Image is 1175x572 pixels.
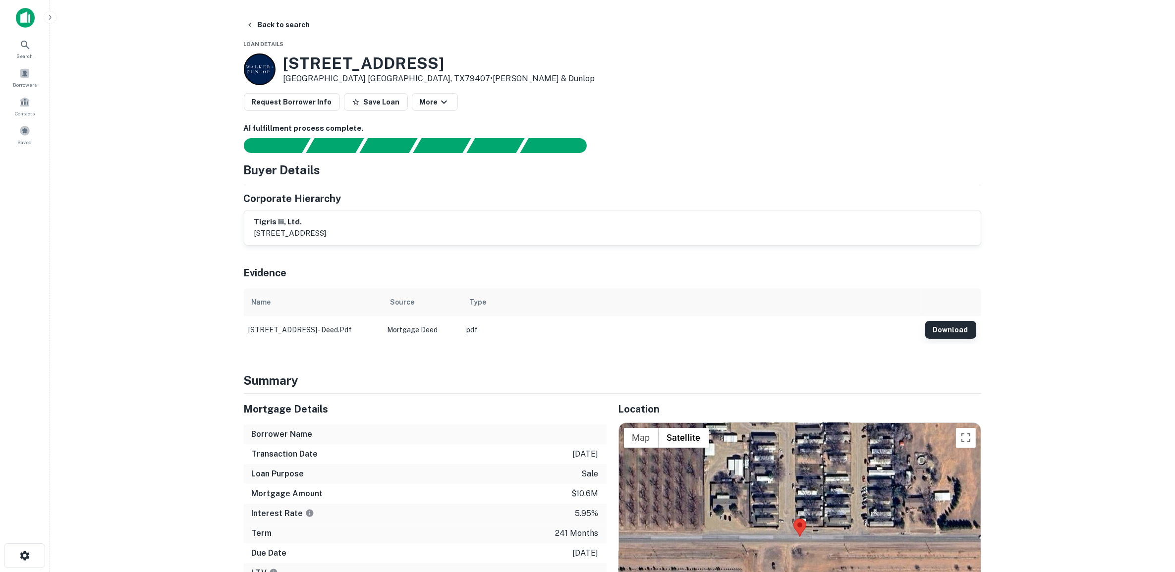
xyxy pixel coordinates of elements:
div: scrollable content [244,288,981,344]
p: [DATE] [573,448,599,460]
span: Saved [18,138,32,146]
h5: Mortgage Details [244,402,607,416]
img: capitalize-icon.png [16,8,35,28]
td: [STREET_ADDRESS] - deed.pdf [244,316,383,344]
h6: Borrower Name [252,428,313,440]
p: sale [582,468,599,480]
h6: AI fulfillment process complete. [244,123,981,134]
td: Mortgage Deed [383,316,462,344]
span: Borrowers [13,81,37,89]
p: 241 months [556,527,599,539]
button: Show street map [624,428,659,448]
div: Principals found, AI now looking for contact information... [413,138,471,153]
button: Back to search [242,16,314,34]
div: Source [391,296,415,308]
a: Contacts [3,93,47,119]
button: Request Borrower Info [244,93,340,111]
h6: tigris iii, ltd. [254,216,327,228]
div: AI fulfillment process complete. [520,138,599,153]
button: More [412,93,458,111]
svg: The interest rates displayed on the website are for informational purposes only and may be report... [305,509,314,518]
a: Saved [3,121,47,148]
h3: [STREET_ADDRESS] [283,54,595,73]
h6: Due Date [252,547,287,559]
h5: Location [618,402,981,416]
h5: Evidence [244,265,287,280]
p: $10.6m [572,488,599,500]
th: Source [383,288,462,316]
button: Show satellite imagery [659,428,709,448]
div: Principals found, still searching for contact information. This may take time... [466,138,524,153]
h4: Buyer Details [244,161,321,179]
h6: Transaction Date [252,448,318,460]
a: Borrowers [3,64,47,91]
div: Documents found, AI parsing details... [359,138,417,153]
iframe: Chat Widget [1125,493,1175,540]
div: Sending borrower request to AI... [232,138,306,153]
div: Name [252,296,271,308]
h4: Summary [244,371,981,389]
h6: Loan Purpose [252,468,304,480]
button: Toggle fullscreen view [956,428,976,448]
h6: Mortgage Amount [252,488,323,500]
h6: Term [252,527,272,539]
p: [GEOGRAPHIC_DATA] [GEOGRAPHIC_DATA], TX79407 • [283,73,595,85]
span: Contacts [15,109,35,117]
div: Type [470,296,487,308]
p: 5.95% [575,508,599,520]
th: Name [244,288,383,316]
span: Loan Details [244,41,284,47]
h6: Interest Rate [252,508,314,520]
th: Type [462,288,920,316]
button: Download [925,321,976,339]
p: [STREET_ADDRESS] [254,227,327,239]
div: Your request is received and processing... [306,138,364,153]
td: pdf [462,316,920,344]
span: Search [17,52,33,60]
h5: Corporate Hierarchy [244,191,341,206]
button: Save Loan [344,93,408,111]
p: [DATE] [573,547,599,559]
a: Search [3,35,47,62]
a: [PERSON_NAME] & Dunlop [493,74,595,83]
